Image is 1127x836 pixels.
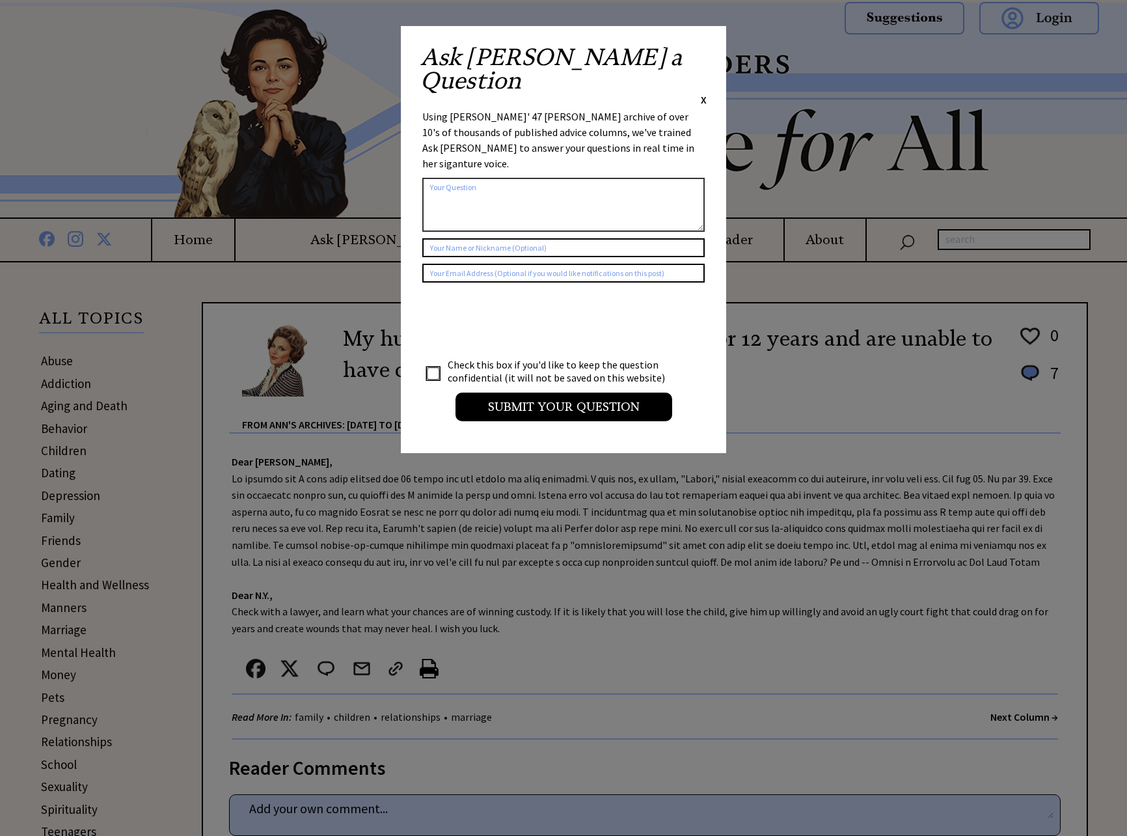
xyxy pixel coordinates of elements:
[447,357,677,385] td: Check this box if you'd like to keep the question confidential (it will not be saved on this webs...
[422,264,705,283] input: Your Email Address (Optional if you would like notifications on this post)
[420,46,707,92] h2: Ask [PERSON_NAME] a Question
[422,109,705,171] div: Using [PERSON_NAME]' 47 [PERSON_NAME] archive of over 10's of thousands of published advice colum...
[455,393,672,421] input: Submit your Question
[701,93,707,106] span: X
[422,296,620,346] iframe: reCAPTCHA
[422,238,705,257] input: Your Name or Nickname (Optional)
